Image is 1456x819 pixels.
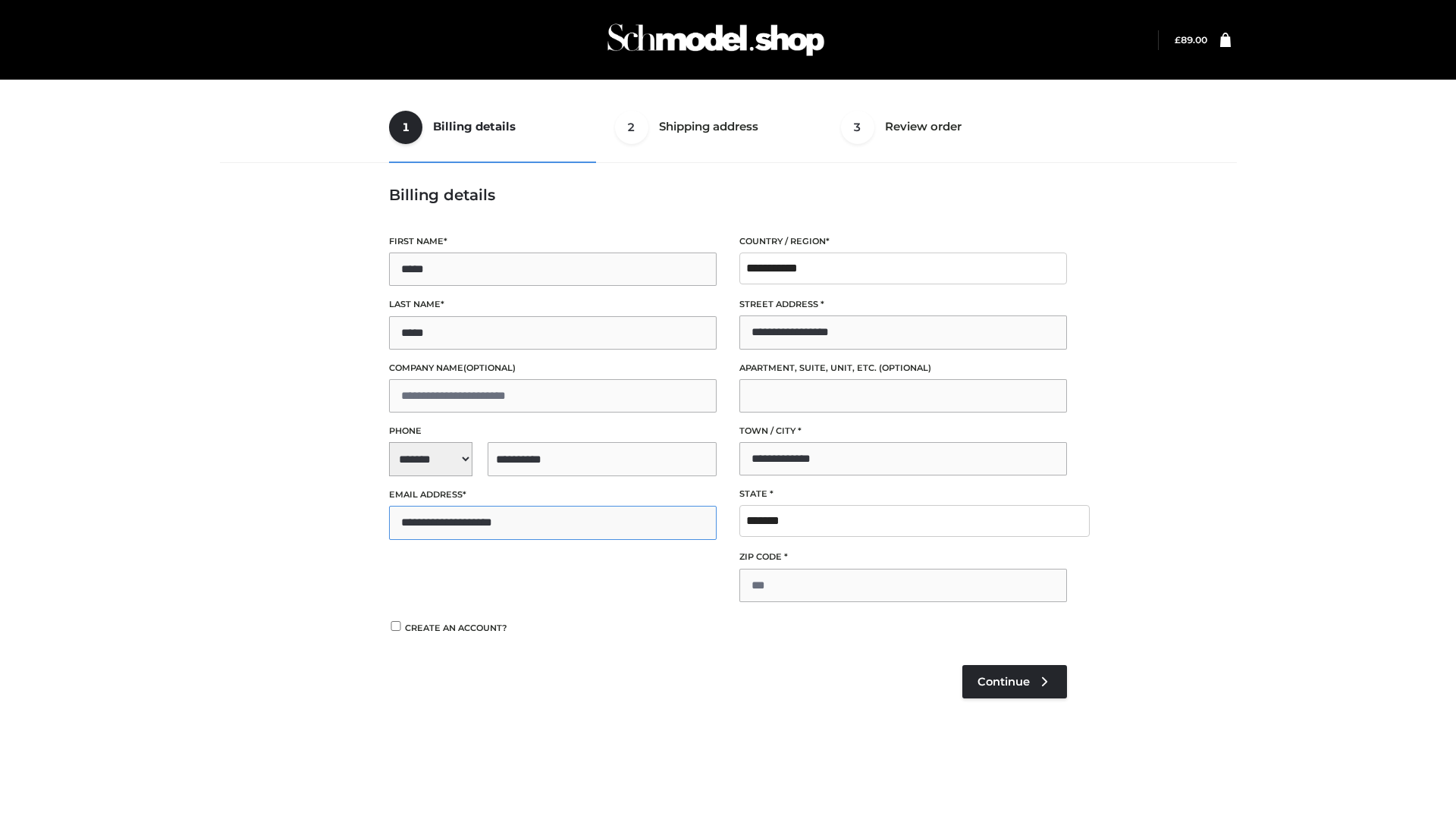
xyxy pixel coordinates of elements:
label: Apartment, suite, unit, etc. [739,361,1067,375]
label: Company name [389,361,717,375]
label: Street address [739,297,1067,312]
span: (optional) [463,362,516,373]
label: ZIP Code [739,550,1067,564]
label: Email address [389,488,717,502]
img: Schmodel Admin 964 [602,10,830,70]
input: Create an account? [389,621,403,631]
a: £89.00 [1175,34,1207,45]
label: First name [389,234,717,249]
h3: Billing details [389,186,1067,204]
label: Last name [389,297,717,312]
span: (optional) [879,362,931,373]
span: Continue [977,675,1030,689]
a: Continue [962,665,1067,698]
label: Phone [389,424,717,438]
span: £ [1175,34,1181,45]
label: Country / Region [739,234,1067,249]
label: State [739,487,1067,501]
bdi: 89.00 [1175,34,1207,45]
span: Create an account? [405,623,507,633]
label: Town / City [739,424,1067,438]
